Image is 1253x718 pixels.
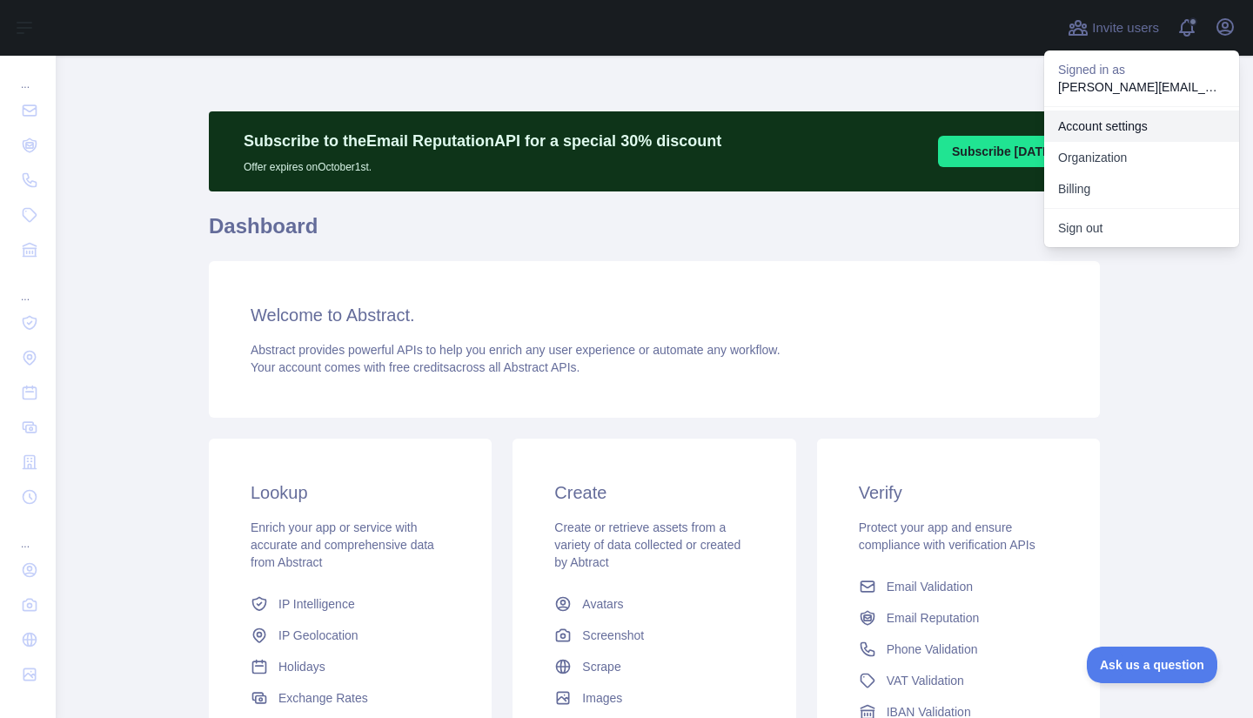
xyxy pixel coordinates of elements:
[1044,111,1239,142] a: Account settings
[244,682,457,714] a: Exchange Rates
[852,665,1065,696] a: VAT Validation
[554,480,754,505] h3: Create
[859,480,1058,505] h3: Verify
[887,578,973,595] span: Email Validation
[887,609,980,627] span: Email Reputation
[547,682,761,714] a: Images
[244,153,721,174] p: Offer expires on October 1st.
[1087,647,1218,683] iframe: Toggle Customer Support
[14,269,42,304] div: ...
[251,480,450,505] h3: Lookup
[938,136,1069,167] button: Subscribe [DATE]
[14,516,42,551] div: ...
[852,571,1065,602] a: Email Validation
[278,595,355,613] span: IP Intelligence
[1064,14,1163,42] button: Invite users
[859,520,1035,552] span: Protect your app and ensure compliance with verification APIs
[251,520,434,569] span: Enrich your app or service with accurate and comprehensive data from Abstract
[887,641,978,658] span: Phone Validation
[582,658,620,675] span: Scrape
[547,620,761,651] a: Screenshot
[244,620,457,651] a: IP Geolocation
[244,651,457,682] a: Holidays
[14,57,42,91] div: ...
[1092,18,1159,38] span: Invite users
[209,212,1100,254] h1: Dashboard
[251,303,1058,327] h3: Welcome to Abstract.
[547,588,761,620] a: Avatars
[852,602,1065,634] a: Email Reputation
[582,689,622,707] span: Images
[547,651,761,682] a: Scrape
[244,588,457,620] a: IP Intelligence
[244,129,721,153] p: Subscribe to the Email Reputation API for a special 30 % discount
[1058,78,1225,96] p: [PERSON_NAME][EMAIL_ADDRESS][DOMAIN_NAME]
[1058,61,1225,78] p: Signed in as
[278,627,358,644] span: IP Geolocation
[278,658,325,675] span: Holidays
[852,634,1065,665] a: Phone Validation
[1044,212,1239,244] button: Sign out
[1044,142,1239,173] a: Organization
[887,672,964,689] span: VAT Validation
[251,360,580,374] span: Your account comes with across all Abstract APIs.
[251,343,781,357] span: Abstract provides powerful APIs to help you enrich any user experience or automate any workflow.
[389,360,449,374] span: free credits
[1044,173,1239,205] button: Billing
[582,595,623,613] span: Avatars
[278,689,368,707] span: Exchange Rates
[554,520,740,569] span: Create or retrieve assets from a variety of data collected or created by Abtract
[582,627,644,644] span: Screenshot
